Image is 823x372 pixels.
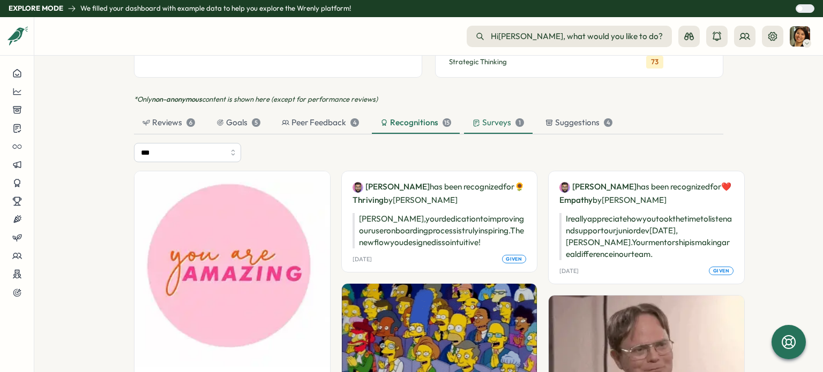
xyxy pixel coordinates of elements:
span: for [710,181,721,192]
div: 1 [515,118,524,127]
p: has been recognized by [PERSON_NAME] [353,180,527,207]
img: Ali [559,182,570,193]
div: Reviews [143,117,195,128]
p: We filled your dashboard with example data to help you explore the Wrenly platform! [80,4,351,13]
span: given [713,267,729,275]
img: Sarah Johnson [790,26,810,47]
p: Explore Mode [9,4,63,13]
p: *Only content is shown here (except for performance reviews) [134,95,723,104]
div: 73 [646,56,663,69]
div: Goals [216,117,260,128]
div: Peer Feedback [282,117,359,128]
div: Surveys [473,117,524,128]
div: 4 [604,118,612,127]
span: Hi [PERSON_NAME] , what would you like to do? [491,31,663,42]
span: given [506,255,522,263]
div: Suggestions [545,117,612,128]
p: I really appreciate how you took the time to listen and support our junior dev [DATE], [PERSON_NA... [559,213,734,260]
div: 6 [186,118,195,127]
p: [PERSON_NAME], your dedication to improving our user onboarding process is truly inspiring. The n... [353,213,527,248]
p: [DATE] [353,256,372,263]
div: Recognitions [380,117,451,128]
a: Ali[PERSON_NAME] [559,181,637,193]
span: for [503,181,514,192]
p: has been recognized by [PERSON_NAME] [559,180,734,207]
button: Hi[PERSON_NAME], what would you like to do? [467,26,672,47]
img: Recognition Image [134,171,330,367]
div: 15 [443,118,451,127]
img: Ali [353,182,363,193]
td: Strategic Thinking [448,51,599,73]
span: non-anonymous [152,95,202,103]
div: 5 [252,118,260,127]
a: Ali[PERSON_NAME] [353,181,430,193]
div: 4 [350,118,359,127]
p: [DATE] [559,268,579,275]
